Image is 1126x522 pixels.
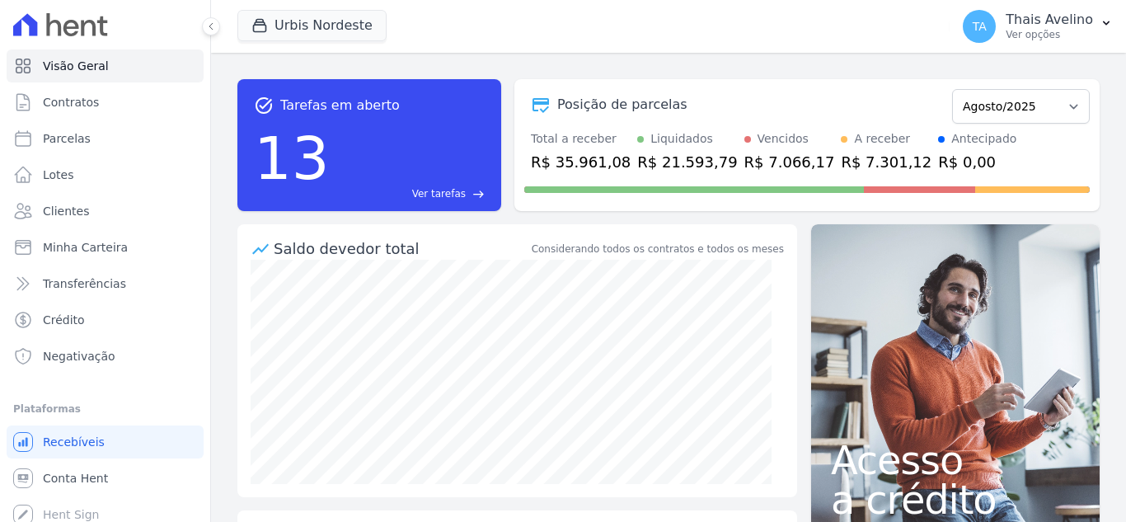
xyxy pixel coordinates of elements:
[412,186,466,201] span: Ver tarefas
[43,203,89,219] span: Clientes
[43,470,108,487] span: Conta Hent
[43,130,91,147] span: Parcelas
[336,186,485,201] a: Ver tarefas east
[637,151,737,173] div: R$ 21.593,79
[531,130,631,148] div: Total a receber
[43,94,99,111] span: Contratos
[854,130,910,148] div: A receber
[532,242,784,256] div: Considerando todos os contratos e todos os meses
[7,86,204,119] a: Contratos
[950,3,1126,49] button: TA Thais Avelino Ver opções
[472,188,485,200] span: east
[758,130,809,148] div: Vencidos
[650,130,713,148] div: Liquidados
[7,195,204,228] a: Clientes
[43,167,74,183] span: Lotes
[7,122,204,155] a: Parcelas
[280,96,400,115] span: Tarefas em aberto
[1006,12,1093,28] p: Thais Avelino
[274,237,528,260] div: Saldo devedor total
[7,231,204,264] a: Minha Carteira
[7,303,204,336] a: Crédito
[43,312,85,328] span: Crédito
[831,440,1080,480] span: Acesso
[43,58,109,74] span: Visão Geral
[7,462,204,495] a: Conta Hent
[973,21,987,32] span: TA
[43,239,128,256] span: Minha Carteira
[744,151,835,173] div: R$ 7.066,17
[1006,28,1093,41] p: Ver opções
[7,267,204,300] a: Transferências
[237,10,387,41] button: Urbis Nordeste
[951,130,1016,148] div: Antecipado
[7,340,204,373] a: Negativação
[557,95,687,115] div: Posição de parcelas
[43,275,126,292] span: Transferências
[254,115,330,201] div: 13
[531,151,631,173] div: R$ 35.961,08
[43,348,115,364] span: Negativação
[13,399,197,419] div: Plataformas
[43,434,105,450] span: Recebíveis
[841,151,931,173] div: R$ 7.301,12
[831,480,1080,520] span: a crédito
[7,158,204,191] a: Lotes
[938,151,1016,173] div: R$ 0,00
[7,49,204,82] a: Visão Geral
[254,96,274,115] span: task_alt
[7,426,204,459] a: Recebíveis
